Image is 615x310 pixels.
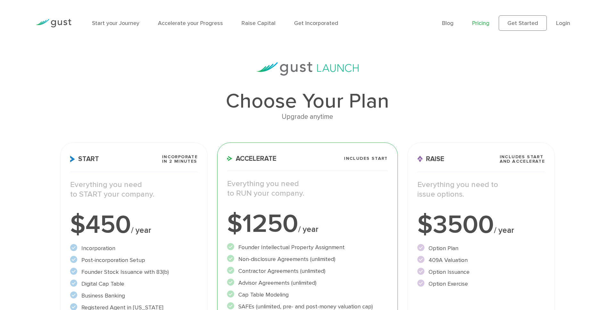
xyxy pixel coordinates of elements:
[36,19,71,28] img: Gust Logo
[344,156,388,161] span: Includes START
[227,290,388,299] li: Cap Table Modeling
[70,244,198,253] li: Incorporation
[227,255,388,264] li: Non-disclosure Agreements (unlimited)
[227,211,388,237] div: $1250
[227,267,388,275] li: Contractor Agreements (unlimited)
[70,156,75,162] img: Start Icon X2
[227,179,388,198] p: Everything you need to RUN your company.
[417,156,444,162] span: Raise
[417,268,545,276] li: Option Issuance
[500,155,545,164] span: Includes START and ACCELERATE
[417,212,545,238] div: $3500
[60,91,555,111] h1: Choose Your Plan
[70,180,198,199] p: Everything you need to START your company.
[92,20,139,27] a: Start your Journey
[442,20,454,27] a: Blog
[158,20,223,27] a: Accelerate your Progress
[227,156,233,161] img: Accelerate Icon
[70,280,198,288] li: Digital Cap Table
[556,20,570,27] a: Login
[131,225,151,235] span: / year
[499,15,547,31] a: Get Started
[162,155,198,164] span: Incorporate in 2 Minutes
[70,156,99,162] span: Start
[242,20,275,27] a: Raise Capital
[70,256,198,265] li: Post-incorporation Setup
[227,279,388,287] li: Advisor Agreements (unlimited)
[70,268,198,276] li: Founder Stock Issuance with 83(b)
[256,62,359,76] img: gust-launch-logos.svg
[298,224,318,234] span: / year
[227,243,388,252] li: Founder Intellectual Property Assignment
[70,291,198,300] li: Business Banking
[494,225,514,235] span: / year
[417,256,545,265] li: 409A Valuation
[227,155,276,162] span: Accelerate
[60,111,555,122] div: Upgrade anytime
[70,212,198,238] div: $450
[417,180,545,199] p: Everything you need to issue options.
[417,280,545,288] li: Option Exercise
[294,20,338,27] a: Get Incorporated
[472,20,489,27] a: Pricing
[417,244,545,253] li: Option Plan
[417,156,423,162] img: Raise Icon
